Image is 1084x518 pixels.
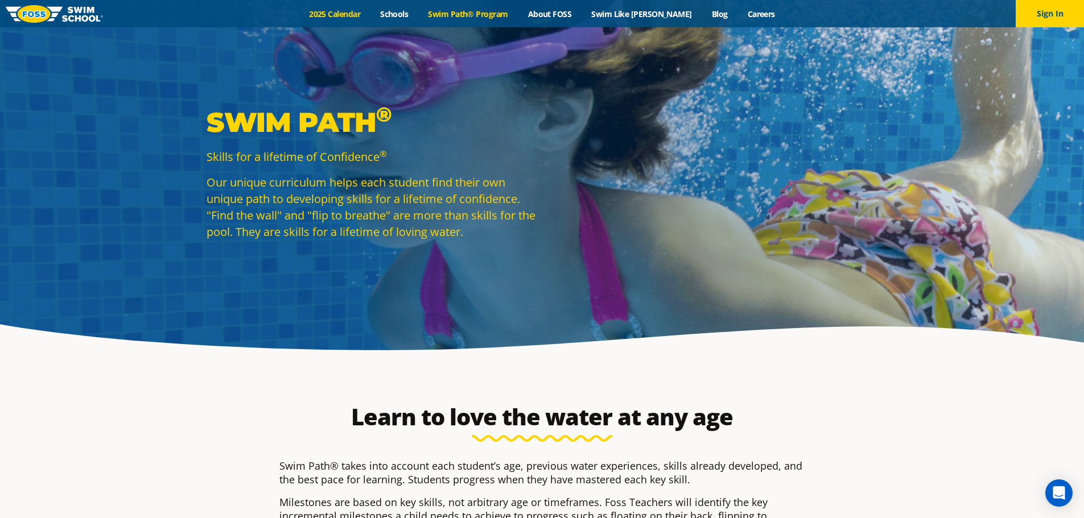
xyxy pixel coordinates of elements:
a: Blog [702,9,737,19]
a: Swim Like [PERSON_NAME] [582,9,702,19]
a: Schools [370,9,418,19]
sup: ® [376,102,391,127]
img: FOSS Swim School Logo [6,5,103,23]
div: Open Intercom Messenger [1045,479,1073,507]
p: Our unique curriculum helps each student find their own unique path to developing skills for a li... [207,174,537,240]
p: Swim Path [207,105,537,139]
p: Swim Path® takes into account each student’s age, previous water experiences, skills already deve... [279,459,805,486]
a: Swim Path® Program [418,9,518,19]
a: Careers [737,9,785,19]
a: 2025 Calendar [299,9,370,19]
h2: Learn to love the water at any age [274,403,811,430]
sup: ® [380,148,386,159]
a: About FOSS [518,9,582,19]
p: Skills for a lifetime of Confidence [207,148,537,165]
